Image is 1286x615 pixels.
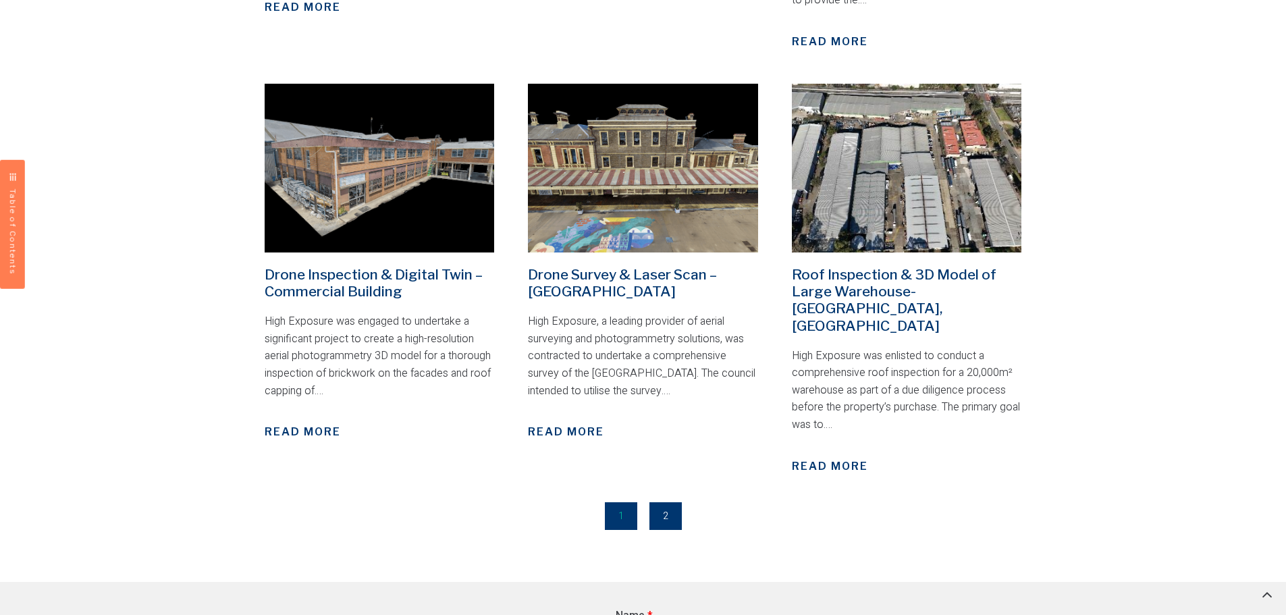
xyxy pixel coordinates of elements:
[792,348,1022,434] p: High Exposure was enlisted to conduct a comprehensive roof inspection for a 20,000m² warehouse as...
[265,424,341,440] a: Read More
[792,458,868,475] a: Read More
[649,502,682,530] a: 2
[605,502,637,530] span: 1
[528,424,604,440] a: Read More
[792,266,996,334] a: Roof Inspection & 3D Model of Large Warehouse- [GEOGRAPHIC_DATA], [GEOGRAPHIC_DATA]
[8,189,18,275] span: Table of Contents
[792,34,868,50] a: Read More
[528,266,717,300] a: Drone Survey & Laser Scan – [GEOGRAPHIC_DATA]
[258,509,1029,524] nav: Pagination
[792,84,1022,252] img: smithfield-warehouse-drone-photo
[528,313,758,400] p: High Exposure, a leading provider of aerial surveying and photogrammetry solutions, was contracte...
[265,313,495,400] p: High Exposure was engaged to undertake a significant project to create a high-resolution aerial p...
[265,266,483,300] a: Drone Inspection & Digital Twin – Commercial Building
